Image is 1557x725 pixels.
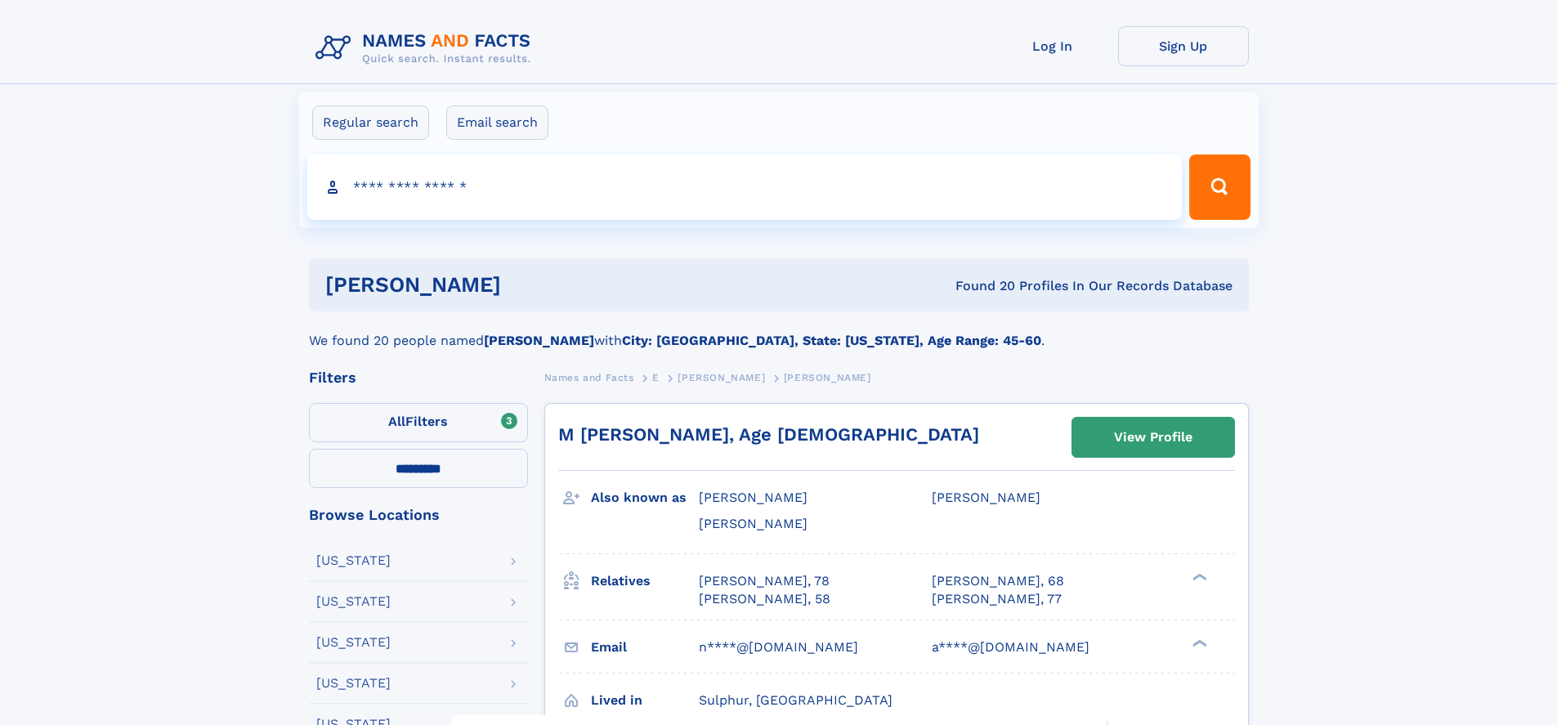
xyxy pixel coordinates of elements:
[1118,26,1249,66] a: Sign Up
[1114,418,1192,456] div: View Profile
[312,105,429,140] label: Regular search
[1188,638,1208,648] div: ❯
[1072,418,1234,457] a: View Profile
[309,370,528,385] div: Filters
[544,367,634,387] a: Names and Facts
[728,277,1233,295] div: Found 20 Profiles In Our Records Database
[932,590,1062,608] a: [PERSON_NAME], 77
[932,490,1040,505] span: [PERSON_NAME]
[678,367,765,387] a: [PERSON_NAME]
[446,105,548,140] label: Email search
[591,567,699,595] h3: Relatives
[1189,154,1250,220] button: Search Button
[699,692,893,708] span: Sulphur, [GEOGRAPHIC_DATA]
[325,275,728,295] h1: [PERSON_NAME]
[316,595,391,608] div: [US_STATE]
[558,424,979,445] a: M [PERSON_NAME], Age [DEMOGRAPHIC_DATA]
[932,572,1064,590] a: [PERSON_NAME], 68
[309,508,528,522] div: Browse Locations
[307,154,1183,220] input: search input
[699,516,808,531] span: [PERSON_NAME]
[309,26,544,70] img: Logo Names and Facts
[784,372,871,383] span: [PERSON_NAME]
[591,484,699,512] h3: Also known as
[309,311,1249,351] div: We found 20 people named with .
[316,554,391,567] div: [US_STATE]
[652,372,660,383] span: E
[484,333,594,348] b: [PERSON_NAME]
[591,687,699,714] h3: Lived in
[699,572,830,590] a: [PERSON_NAME], 78
[622,333,1041,348] b: City: [GEOGRAPHIC_DATA], State: [US_STATE], Age Range: 45-60
[1188,571,1208,582] div: ❯
[678,372,765,383] span: [PERSON_NAME]
[388,414,405,429] span: All
[316,677,391,690] div: [US_STATE]
[316,636,391,649] div: [US_STATE]
[591,633,699,661] h3: Email
[309,403,528,442] label: Filters
[652,367,660,387] a: E
[699,490,808,505] span: [PERSON_NAME]
[699,590,830,608] a: [PERSON_NAME], 58
[987,26,1118,66] a: Log In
